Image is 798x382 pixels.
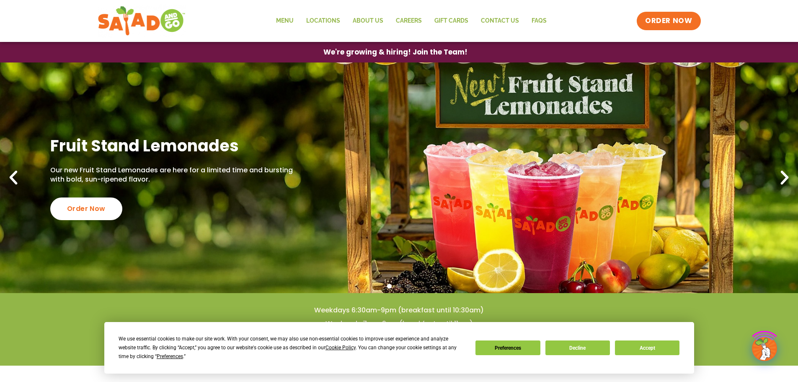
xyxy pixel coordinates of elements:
[157,353,183,359] span: Preferences
[311,42,480,62] a: We're growing & hiring! Join the Team!
[428,11,475,31] a: GIFT CARDS
[645,16,692,26] span: ORDER NOW
[397,284,401,288] span: Go to slide 2
[406,284,411,288] span: Go to slide 3
[300,11,346,31] a: Locations
[615,340,679,355] button: Accept
[270,11,553,31] nav: Menu
[325,345,356,351] span: Cookie Policy
[475,340,540,355] button: Preferences
[17,306,781,315] h4: Weekdays 6:30am-9pm (breakfast until 10:30am)
[50,135,297,156] h2: Fruit Stand Lemonades
[104,322,694,374] div: Cookie Consent Prompt
[270,11,300,31] a: Menu
[775,169,794,187] div: Next slide
[475,11,525,31] a: Contact Us
[119,335,465,361] div: We use essential cookies to make our site work. With your consent, we may also use non-essential ...
[4,169,23,187] div: Previous slide
[525,11,553,31] a: FAQs
[346,11,390,31] a: About Us
[323,49,467,56] span: We're growing & hiring! Join the Team!
[50,166,297,185] p: Our new Fruit Stand Lemonades are here for a limited time and bursting with bold, sun-ripened fla...
[637,12,700,30] a: ORDER NOW
[390,11,428,31] a: Careers
[50,197,122,220] div: Order Now
[17,319,781,328] h4: Weekends 7am-9pm (breakfast until 11am)
[387,284,392,288] span: Go to slide 1
[98,4,186,38] img: new-SAG-logo-768×292
[545,340,610,355] button: Decline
